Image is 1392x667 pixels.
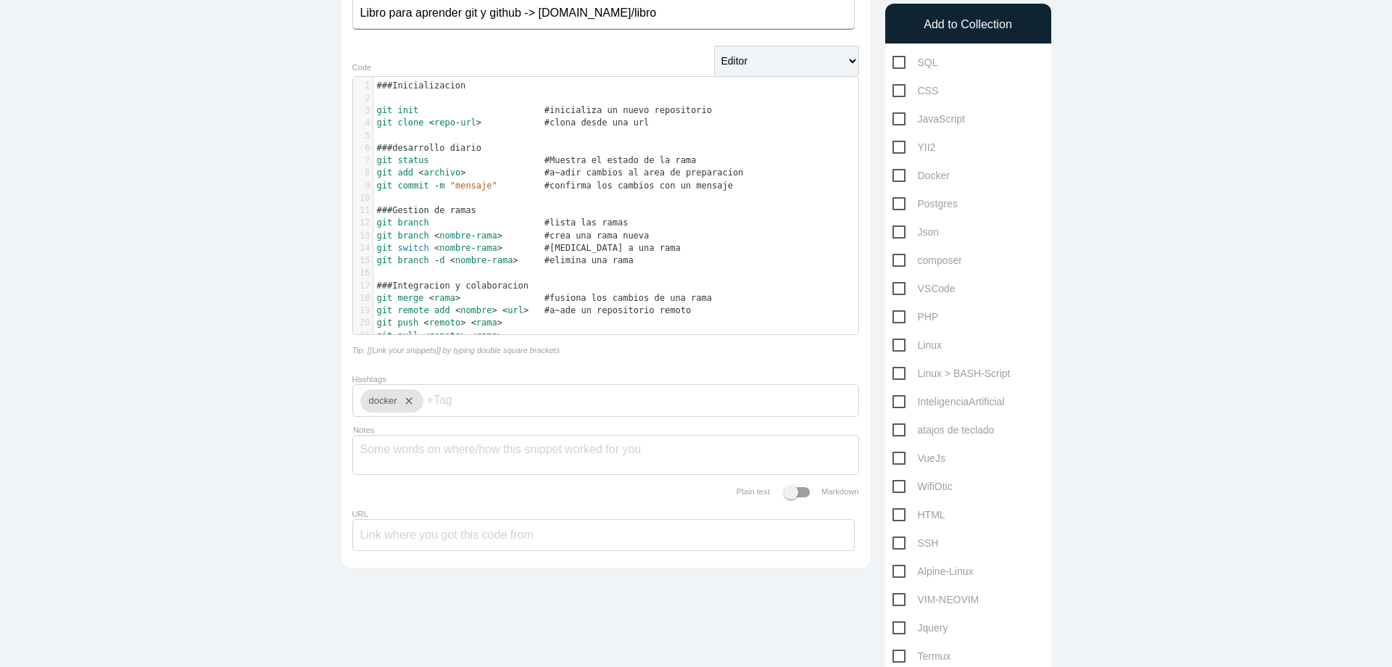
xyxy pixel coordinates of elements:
span: > [497,243,502,253]
span: git [377,117,393,128]
span: push [397,318,418,328]
span: ###Gestion de ramas [377,205,476,215]
div: 12 [353,217,373,229]
span: m [439,181,444,191]
div: 11 [353,204,373,217]
span: #fusiona los cambios de una rama [544,293,712,303]
div: 19 [353,304,373,317]
span: < [429,293,434,303]
div: 4 [353,117,373,129]
span: > [476,117,481,128]
span: nombre [439,231,471,241]
span: PHP [892,308,939,326]
span: > [497,318,502,328]
span: rama [476,231,497,241]
span: branch [397,255,428,265]
span: Linux > BASH-Script [892,365,1011,383]
span: #a~ade un repositorio remoto [544,305,691,315]
span: #a~adir cambios al area de preparacion [544,167,744,178]
div: 20 [353,317,373,329]
label: Code [352,63,372,72]
span: d [439,255,444,265]
span: remoto [429,318,460,328]
span: remote [397,305,428,315]
span: rama [492,255,513,265]
span: VIM-NEOVIM [892,591,979,609]
span: - [434,181,439,191]
span: #clona desde una url [544,117,650,128]
span: > [455,293,460,303]
span: repo [434,117,455,128]
span: git [377,293,393,303]
span: #lista las ramas [544,217,629,228]
i: Tip: [[Link your snippets]] by typing double square brackets [352,346,560,355]
div: 3 [353,104,373,117]
span: < [418,167,423,178]
span: #[MEDICAL_DATA] a una rama [544,243,681,253]
div: 5 [353,130,373,142]
span: JavaScript [892,110,965,128]
span: branch [397,231,428,241]
span: git [377,243,393,253]
span: composer [892,252,962,270]
input: Link where you got this code from [352,519,855,551]
input: +Tag [427,385,514,415]
span: - [455,117,460,128]
label: Notes [353,426,374,435]
span: git [377,181,393,191]
div: 18 [353,292,373,304]
span: - [471,243,476,253]
i: close [397,389,415,413]
span: add [397,167,413,178]
span: remoto [429,331,460,341]
span: ###Integracion y colaboracion [377,281,529,291]
span: CSS [892,82,939,100]
span: branch [397,217,428,228]
span: Docker [892,167,950,185]
span: rama [476,318,497,328]
div: 6 [353,142,373,154]
span: commit [397,181,428,191]
span: VSCode [892,280,956,298]
span: > [460,318,465,328]
span: - [471,231,476,241]
span: rama [476,331,497,341]
span: - [434,255,439,265]
span: #elimina una rama [544,255,634,265]
span: rama [476,243,497,253]
span: < [450,255,455,265]
div: 17 [353,280,373,292]
div: 1 [353,80,373,92]
div: 7 [353,154,373,167]
span: switch [397,243,428,253]
span: ###desarrollo diario [377,143,482,153]
div: 21 [353,330,373,342]
span: clone [397,117,423,128]
h6: Add to Collection [892,18,1044,31]
span: < [471,331,476,341]
span: ###Inicializacion [377,80,466,91]
span: archivo [424,167,461,178]
span: add [434,305,450,315]
div: 2 [353,92,373,104]
span: git [377,105,393,115]
div: docker [360,389,423,413]
span: #Muestra el estado de la rama [544,155,697,165]
span: > [523,305,529,315]
span: git [377,331,393,341]
span: url [460,117,476,128]
span: #inicializa un nuevo repositorio [544,105,712,115]
span: > [497,231,502,241]
span: Json [892,223,940,241]
div: 10 [353,192,373,204]
span: Jquery [892,619,948,637]
span: Alpine-Linux [892,563,974,581]
span: nombre [439,243,471,253]
span: YII2 [892,138,936,157]
span: - [486,255,492,265]
span: < [429,117,434,128]
span: > [460,167,465,178]
span: git [377,217,393,228]
span: SSH [892,534,939,552]
span: pull [397,331,418,341]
